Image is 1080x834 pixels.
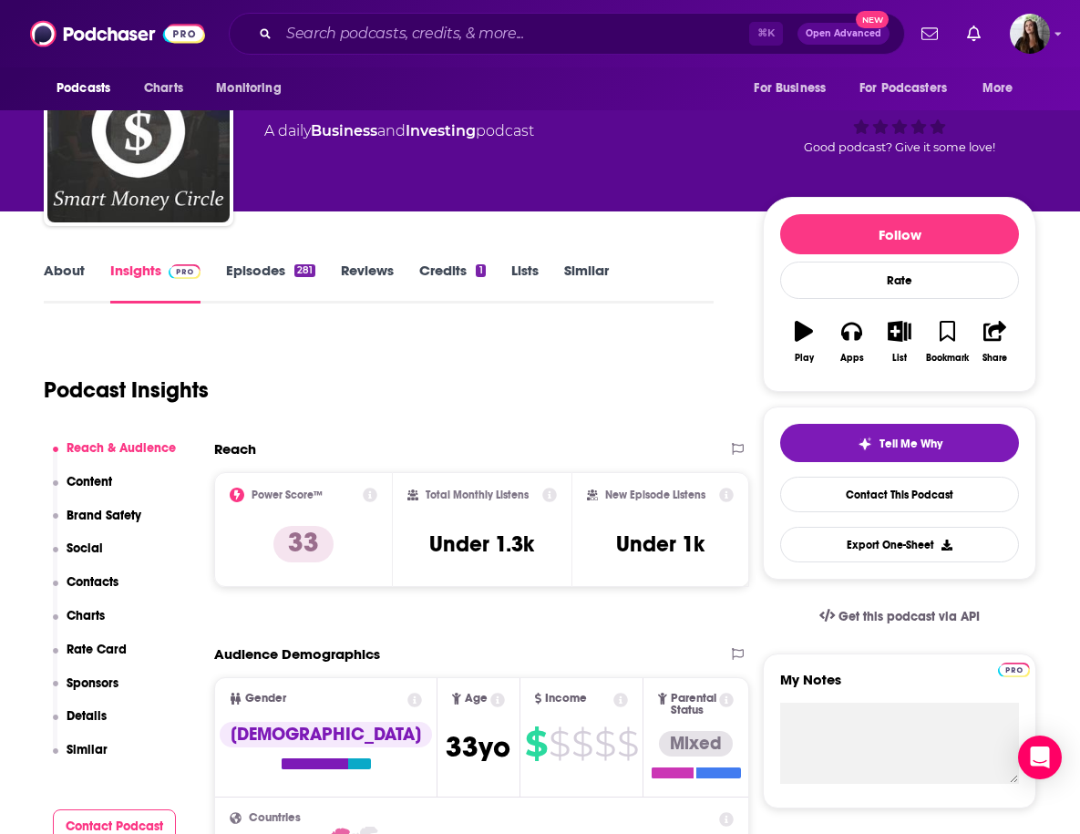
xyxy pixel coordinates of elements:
img: Smart Money Circle [47,40,230,222]
label: My Notes [780,671,1019,703]
h2: Total Monthly Listens [426,489,529,501]
a: Investing [406,122,476,139]
div: Share [982,353,1007,364]
h1: Podcast Insights [44,376,209,404]
span: $ [571,729,592,758]
span: Age [465,693,488,705]
span: $ [549,729,570,758]
a: InsightsPodchaser Pro [110,262,201,304]
span: $ [594,729,615,758]
a: Show notifications dropdown [914,18,945,49]
button: open menu [203,71,304,106]
button: Export One-Sheet [780,527,1019,562]
p: Sponsors [67,675,118,691]
button: tell me why sparkleTell Me Why [780,424,1019,462]
div: 1 [476,264,485,277]
img: Podchaser - Follow, Share and Rate Podcasts [30,16,205,51]
p: Charts [67,608,105,623]
img: tell me why sparkle [858,437,872,451]
h3: Under 1k [616,530,705,558]
a: Contact This Podcast [780,477,1019,512]
span: Countries [249,812,301,824]
button: Sponsors [53,675,119,709]
button: open menu [970,71,1036,106]
button: Similar [53,742,108,776]
span: $ [525,729,547,758]
button: Play [780,309,828,375]
span: Open Advanced [806,29,881,38]
a: Credits1 [419,262,485,304]
button: Apps [828,309,875,375]
div: [DEMOGRAPHIC_DATA] [220,722,432,747]
h2: Audience Demographics [214,645,380,663]
span: Tell Me Why [879,437,942,451]
div: Play [795,353,814,364]
span: Monitoring [216,76,281,101]
img: Podchaser Pro [169,264,201,279]
button: List [876,309,923,375]
img: Podchaser Pro [998,663,1030,677]
a: Similar [564,262,609,304]
div: Mixed [659,731,733,757]
button: Details [53,708,108,742]
button: open menu [741,71,849,106]
div: Bookmark [926,353,969,364]
button: Charts [53,608,106,642]
a: Lists [511,262,539,304]
span: New [856,11,889,28]
p: Brand Safety [67,508,141,523]
span: For Podcasters [859,76,947,101]
h3: Under 1.3k [429,530,534,558]
a: Reviews [341,262,394,304]
img: User Profile [1010,14,1050,54]
a: Show notifications dropdown [960,18,988,49]
button: Rate Card [53,642,128,675]
span: For Business [754,76,826,101]
p: 33 [273,526,334,562]
div: Rate [780,262,1019,299]
button: Brand Safety [53,508,142,541]
span: Income [545,693,587,705]
a: Pro website [998,660,1030,677]
span: Gender [245,693,286,705]
div: Search podcasts, credits, & more... [229,13,905,55]
h2: New Episode Listens [605,489,705,501]
div: 281 [294,264,315,277]
a: About [44,262,85,304]
div: A daily podcast [264,120,534,142]
span: Logged in as bnmartinn [1010,14,1050,54]
a: Business [311,122,377,139]
p: Content [67,474,112,489]
a: Charts [132,71,194,106]
span: More [982,76,1013,101]
p: Contacts [67,574,118,590]
a: Episodes281 [226,262,315,304]
span: Good podcast? Give it some love! [804,140,995,154]
span: and [377,122,406,139]
p: Similar [67,742,108,757]
input: Search podcasts, credits, & more... [279,19,749,48]
a: Get this podcast via API [805,594,994,639]
p: Details [67,708,107,724]
span: $ [617,729,638,758]
span: Parental Status [671,693,716,716]
button: Show profile menu [1010,14,1050,54]
span: Podcasts [57,76,110,101]
button: Follow [780,214,1019,254]
span: Get this podcast via API [838,609,980,624]
button: Open AdvancedNew [797,23,890,45]
span: Charts [144,76,183,101]
p: Social [67,541,103,556]
button: open menu [44,71,134,106]
div: Apps [840,353,864,364]
button: Bookmark [923,309,971,375]
div: Open Intercom Messenger [1018,736,1062,779]
span: 33 yo [446,729,510,765]
button: Reach & Audience [53,440,177,474]
p: Reach & Audience [67,440,176,456]
h2: Reach [214,440,256,458]
button: Share [972,309,1019,375]
p: Rate Card [67,642,127,657]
